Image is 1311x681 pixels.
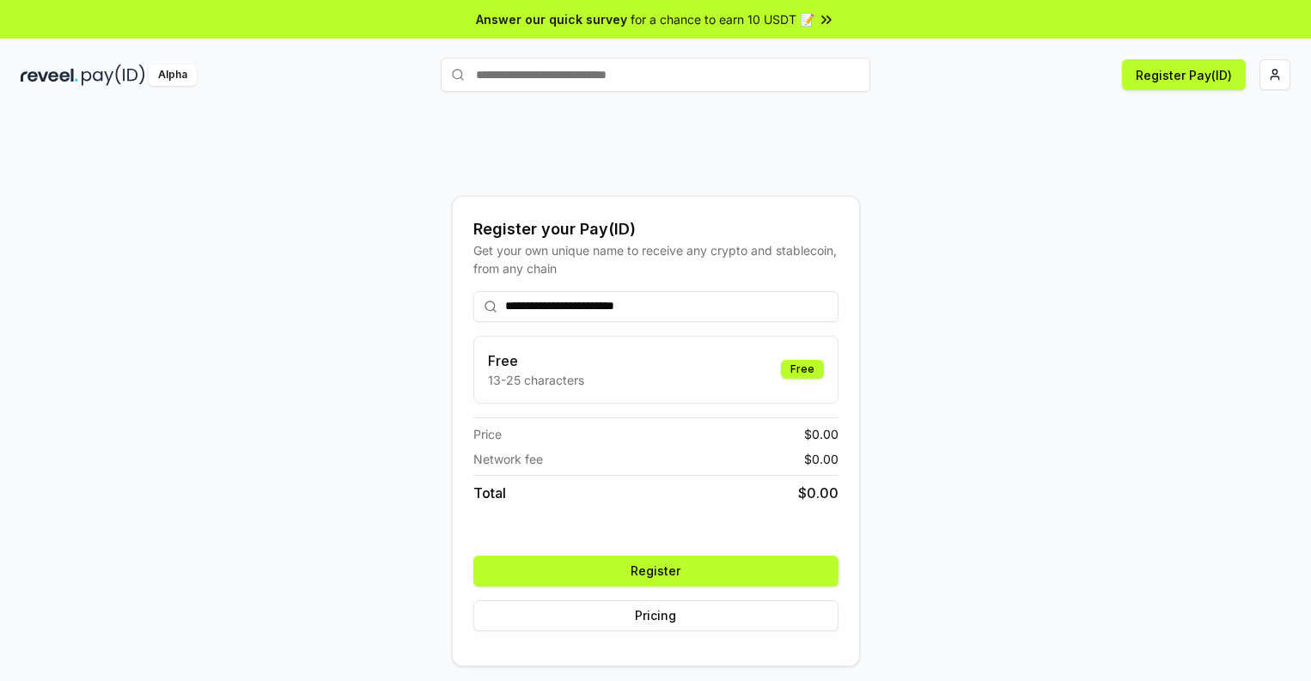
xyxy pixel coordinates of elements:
[473,425,502,443] span: Price
[473,241,838,277] div: Get your own unique name to receive any crypto and stablecoin, from any chain
[82,64,145,86] img: pay_id
[473,600,838,631] button: Pricing
[1122,59,1246,90] button: Register Pay(ID)
[149,64,197,86] div: Alpha
[488,371,584,389] p: 13-25 characters
[488,350,584,371] h3: Free
[631,10,814,28] span: for a chance to earn 10 USDT 📝
[473,556,838,587] button: Register
[473,450,543,468] span: Network fee
[781,360,824,379] div: Free
[473,483,506,503] span: Total
[473,217,838,241] div: Register your Pay(ID)
[798,483,838,503] span: $ 0.00
[804,450,838,468] span: $ 0.00
[476,10,627,28] span: Answer our quick survey
[21,64,78,86] img: reveel_dark
[804,425,838,443] span: $ 0.00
